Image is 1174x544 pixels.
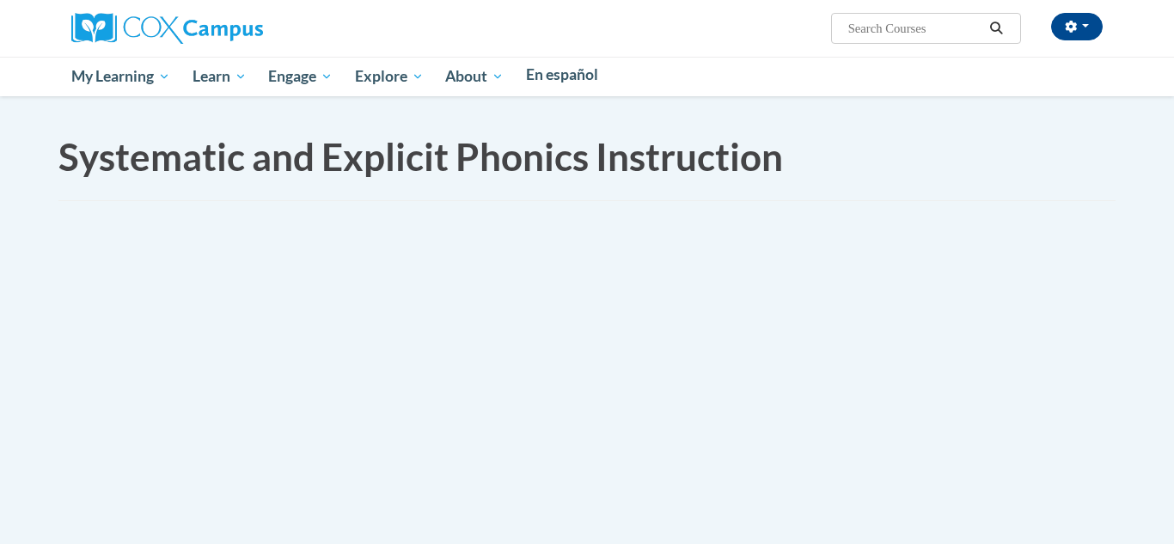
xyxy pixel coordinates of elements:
[984,18,1010,39] button: Search
[71,66,170,87] span: My Learning
[71,13,263,44] img: Cox Campus
[71,20,263,34] a: Cox Campus
[181,57,258,96] a: Learn
[268,66,333,87] span: Engage
[445,66,504,87] span: About
[1051,13,1103,40] button: Account Settings
[435,57,516,96] a: About
[46,57,1128,96] div: Main menu
[344,57,435,96] a: Explore
[355,66,424,87] span: Explore
[989,22,1005,35] i: 
[58,134,783,179] span: Systematic and Explicit Phonics Instruction
[515,57,609,93] a: En español
[526,65,598,83] span: En español
[257,57,344,96] a: Engage
[60,57,181,96] a: My Learning
[847,18,984,39] input: Search Courses
[193,66,247,87] span: Learn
